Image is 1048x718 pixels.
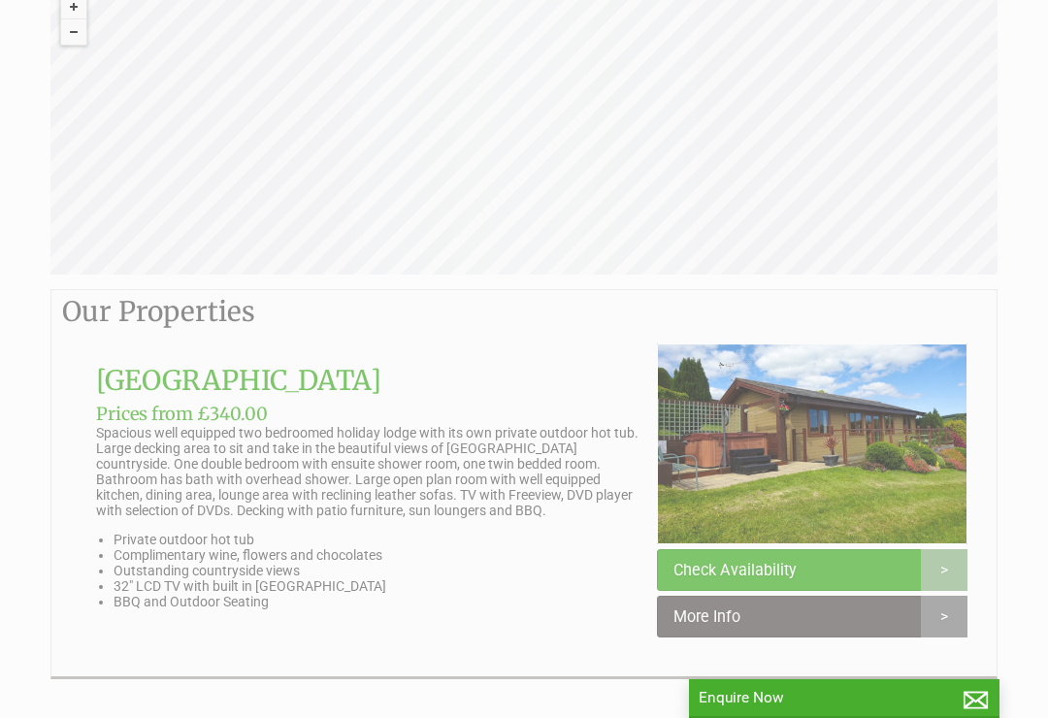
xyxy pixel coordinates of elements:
[96,403,641,425] h3: Prices from £340.00
[96,425,641,518] p: Spacious well equipped two bedroomed holiday lodge with its own private outdoor hot tub. Large de...
[62,294,663,329] h1: Our Properties
[657,343,967,544] img: DSC00211.original.JPG
[114,532,641,547] li: Private outdoor hot tub
[61,19,86,45] button: Zoom out
[699,689,990,706] p: Enquire Now
[114,594,641,609] li: BBQ and Outdoor Seating
[657,549,967,591] a: Check Availability
[96,363,381,398] a: [GEOGRAPHIC_DATA]
[114,578,641,594] li: 32" LCD TV with built in [GEOGRAPHIC_DATA]
[114,563,641,578] li: Outstanding countryside views
[657,596,967,637] a: More Info
[114,547,641,563] li: Complimentary wine, flowers and chocolates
